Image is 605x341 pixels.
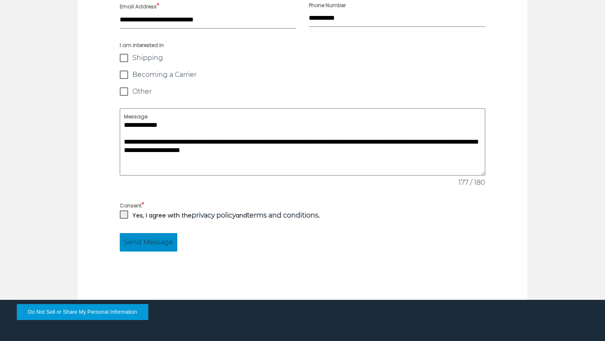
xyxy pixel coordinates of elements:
[452,178,485,188] span: 177 / 180
[132,210,320,220] p: Yes, I agree with the and
[120,41,485,50] span: I am interested in
[132,71,197,79] span: Becoming a Carrier
[247,211,320,220] strong: .
[124,237,173,247] span: Send Message
[247,211,318,219] a: terms and conditions
[120,233,177,252] button: Send Message
[120,54,485,62] label: Shipping
[17,304,148,320] button: Do Not Sell or Share My Personal Information
[120,87,485,96] label: Other
[192,211,236,219] a: privacy policy
[132,54,163,62] span: Shipping
[120,200,485,210] label: Consent
[132,87,152,96] span: Other
[120,71,485,79] label: Becoming a Carrier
